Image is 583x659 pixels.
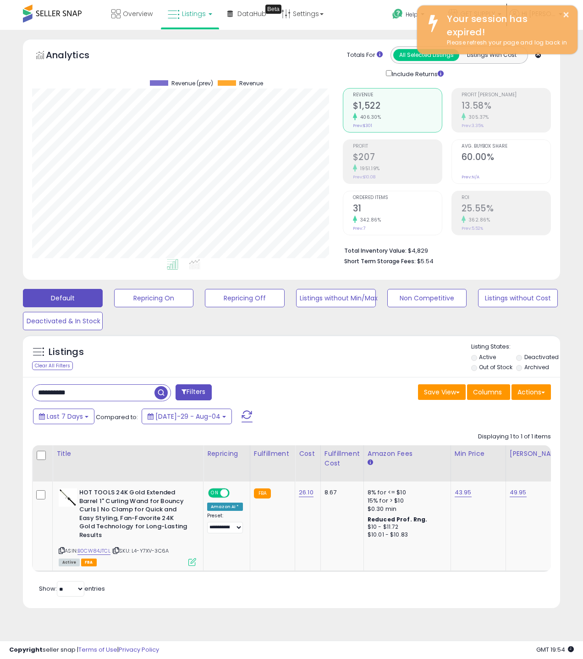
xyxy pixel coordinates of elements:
span: Last 7 Days [47,412,83,421]
small: 1951.19% [357,165,380,172]
span: Columns [473,388,502,397]
span: All listings currently available for purchase on Amazon [59,559,80,566]
span: Revenue [353,93,442,98]
h2: 25.55% [462,203,550,216]
b: Reduced Prof. Rng. [368,515,428,523]
small: Amazon Fees. [368,459,373,467]
h2: $207 [353,152,442,164]
b: HOT TOOLS 24K Gold Extended Barrel 1" Curling Wand for Bouncy Curls | No Clamp for Quick and Easy... [79,488,191,542]
div: $10.01 - $10.83 [368,531,444,539]
span: $5.54 [417,257,434,266]
h2: $1,522 [353,100,442,113]
a: 43.95 [455,488,472,497]
i: Get Help [392,8,403,20]
span: Listings [182,9,206,18]
button: Listings without Min/Max [296,289,376,307]
button: Deactivated & In Stock [23,312,103,330]
a: 26.10 [299,488,313,497]
span: Profit [353,144,442,149]
h2: 31 [353,203,442,216]
button: Default [23,289,103,307]
div: $10 - $11.72 [368,523,444,531]
button: × [562,9,570,21]
button: Actions [511,384,551,400]
small: Prev: 5.52% [462,226,483,231]
label: Archived [524,363,549,371]
span: ROI [462,195,550,200]
button: Filters [176,384,211,400]
p: Listing States: [471,343,561,351]
label: Deactivated [524,353,559,361]
span: OFF [228,489,243,497]
span: | SKU: L4-Y7XV-3C6A [112,547,169,554]
span: ON [209,489,220,497]
b: Short Term Storage Fees: [344,257,416,265]
small: Prev: 7 [353,226,365,231]
button: Save View [418,384,466,400]
div: Amazon AI * [207,503,243,511]
span: DataHub [237,9,266,18]
div: ASIN: [59,488,196,565]
span: FBA [81,559,97,566]
div: 15% for > $10 [368,497,444,505]
button: Listings With Cost [459,49,525,61]
b: Total Inventory Value: [344,247,407,255]
img: 31wdZJ4mg4L._SL40_.jpg [59,488,77,507]
div: [PERSON_NAME] [510,449,564,459]
button: All Selected Listings [393,49,459,61]
small: 305.37% [466,114,489,121]
div: $0.30 min [368,505,444,513]
h5: Listings [49,346,84,359]
div: Please refresh your page and log back in [440,39,571,47]
span: Ordered Items [353,195,442,200]
span: [DATE]-29 - Aug-04 [155,412,220,421]
div: Repricing [207,449,246,459]
div: Fulfillment [254,449,291,459]
div: Clear All Filters [32,361,73,370]
button: Columns [467,384,510,400]
small: Prev: $10.08 [353,174,375,180]
h2: 13.58% [462,100,550,113]
button: Repricing Off [205,289,285,307]
div: Totals For [347,51,383,60]
span: Show: entries [39,584,105,593]
button: Non Competitive [387,289,467,307]
div: Title [56,449,199,459]
a: B0CW84JTCL [77,547,110,555]
div: Fulfillment Cost [324,449,360,468]
a: Help [385,1,440,30]
div: 8.67 [324,488,357,497]
button: Repricing On [114,289,194,307]
div: Include Returns [379,68,455,79]
button: Last 7 Days [33,409,94,424]
div: Preset: [207,513,243,533]
span: Profit [PERSON_NAME] [462,93,550,98]
div: Your session has expired! [440,12,571,39]
div: Cost [299,449,317,459]
span: Revenue [239,80,263,87]
div: Displaying 1 to 1 of 1 items [478,432,551,441]
small: Prev: $301 [353,123,372,128]
small: Prev: 3.35% [462,123,484,128]
span: Overview [123,9,153,18]
li: $4,829 [344,244,544,255]
div: 8% for <= $10 [368,488,444,497]
span: Help [406,11,418,18]
button: [DATE]-29 - Aug-04 [142,409,232,424]
small: FBA [254,488,271,498]
small: 342.86% [357,216,381,223]
label: Active [479,353,496,361]
a: 49.95 [510,488,527,497]
small: 406.30% [357,114,381,121]
div: Amazon Fees [368,449,447,459]
h5: Analytics [46,49,107,64]
div: Min Price [455,449,502,459]
div: Tooltip anchor [265,5,281,14]
small: 362.86% [466,216,490,223]
button: Listings without Cost [478,289,558,307]
span: Compared to: [96,413,138,421]
h2: 60.00% [462,152,550,164]
span: Avg. Buybox Share [462,144,550,149]
label: Out of Stock [479,363,512,371]
small: Prev: N/A [462,174,479,180]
